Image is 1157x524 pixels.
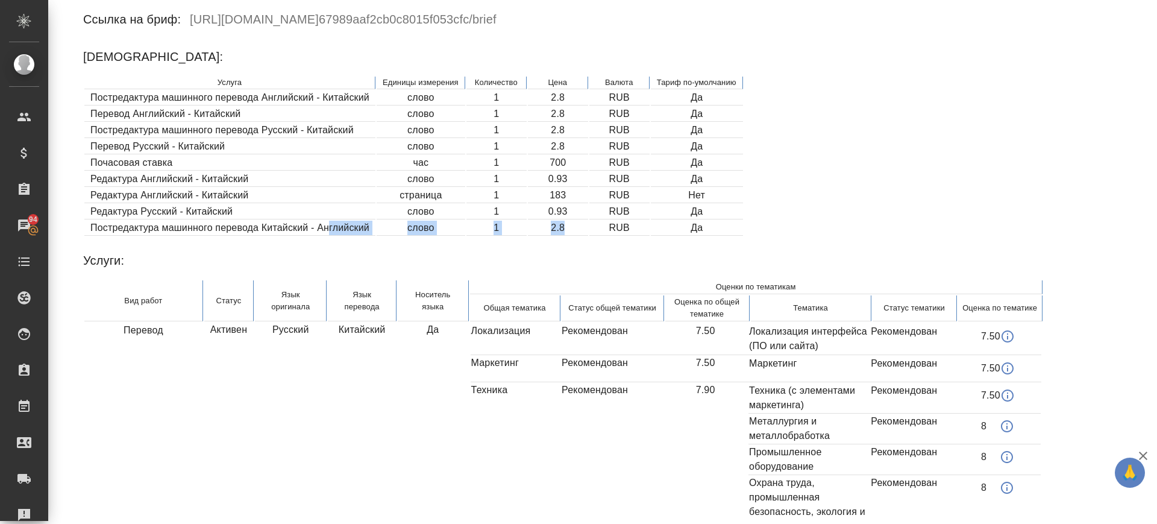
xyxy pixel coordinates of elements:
[377,107,465,122] td: слово
[466,139,527,154] td: 1
[651,90,743,106] td: Да
[1000,450,1014,464] svg: Оценка: 8 Автор: Румянцева Дарья Дата: 17.06.2025, 15:15 Комментарий: отсутствует
[466,188,527,203] td: 1
[651,139,743,154] td: Да
[377,221,465,236] td: слово
[562,302,663,314] p: Cтатус общей тематики
[651,204,743,219] td: Да
[528,123,588,138] td: 2.8
[1120,460,1140,485] span: 🙏
[959,302,1041,314] p: Оценка по тематике
[589,139,650,154] td: RUB
[377,139,465,154] td: слово
[83,251,124,270] h6: Услуги:
[981,388,1014,403] div: 7.50
[748,444,870,475] td: Промышленное оборудование
[210,295,247,307] p: Cтатус
[666,296,748,320] p: Оценка по общей тематике
[471,302,559,314] p: Общая тематика
[528,156,588,171] td: 700
[466,107,527,122] td: 1
[981,361,1014,376] div: 7.50
[466,123,527,138] td: 1
[90,295,196,307] p: Вид работ
[84,156,375,171] td: Почасовая ставка
[471,323,561,355] td: Локализация
[751,302,870,314] p: Тематика
[3,210,45,241] a: 94
[651,221,743,236] td: Да
[657,77,736,89] p: Тариф по-умолчанию
[748,414,870,444] td: Металлургия и металлобработка
[595,77,643,89] p: Валюта
[981,481,1014,495] div: 8
[84,123,375,138] td: Постредактура машинного перевода Русский - Китайский
[589,123,650,138] td: RUB
[1000,329,1015,344] svg: Оценка: 7.5 Автор: Gusmanova Nailya Дата: 03.03.2025, 10:29 Комментарий: отсутствует
[528,139,588,154] td: 2.8
[663,355,748,382] td: 7.50
[466,90,527,106] td: 1
[466,204,527,219] td: 1
[589,107,650,122] td: RUB
[472,77,520,89] p: Количество
[377,188,465,203] td: страница
[528,172,588,187] td: 0.93
[981,450,1014,464] div: 8
[663,323,748,355] td: 7.50
[870,356,955,381] td: Рекомендован
[1000,388,1015,403] svg: Оценка: 7.5 Автор: Саглам Виктория Дата: 28.01.2025, 12:16 Комментарий: отсутствует
[589,156,650,171] td: RUB
[528,204,588,219] td: 0.93
[561,355,663,382] td: Рекомендован
[471,355,561,382] td: Маркетинг
[1000,361,1015,376] svg: Оценка: 7.5 Автор: Gusmanova Nailya Дата: 03.03.2025, 10:29 Комментарий: отсутствует
[377,172,465,187] td: слово
[334,289,390,313] p: Язык перевода
[83,47,223,66] h6: [DEMOGRAPHIC_DATA]:
[528,107,588,122] td: 2.8
[870,444,955,475] td: Рекомендован
[471,281,1041,293] p: Оценки по тематикам
[651,156,743,171] td: Да
[528,221,588,236] td: 2.8
[651,172,743,187] td: Да
[981,419,1014,434] div: 8
[528,188,588,203] td: 183
[84,172,375,187] td: Редактура Английский - Китайский
[870,383,955,414] td: Рекомендован
[873,302,956,314] p: Cтатус тематики
[377,156,465,171] td: час
[748,324,870,354] td: Локализация интерфейса (ПО или сайта)
[84,188,375,203] td: Редактура Английский - Китайский
[84,107,375,122] td: Перевод Английский - Китайский
[377,90,465,106] td: слово
[534,77,582,89] p: Цена
[651,123,743,138] td: Да
[84,221,375,236] td: Постредактура машинного перевода Китайский - Английский
[466,156,527,171] td: 1
[90,77,369,89] p: Услуга
[870,324,955,354] td: Рекомендован
[1115,458,1145,488] button: 🙏
[589,221,650,236] td: RUB
[383,77,459,89] p: Единицы измерения
[377,204,465,219] td: слово
[1000,419,1014,434] svg: Оценка: 8 Автор: Gusmanova Nailya Дата: 03.03.2025, 10:51 Комментарий: отсутствует
[589,204,650,219] td: RUB
[404,289,462,313] p: Носитель языка
[589,90,650,106] td: RUB
[870,414,955,444] td: Рекомендован
[528,90,588,106] td: 2.8
[83,10,181,29] h6: Ссылка на бриф:
[589,172,650,187] td: RUB
[589,188,650,203] td: RUB
[84,139,375,154] td: Перевод Русский - Китайский
[84,204,375,219] td: Редактура Русский - Китайский
[84,90,375,106] td: Постредактура машинного перевода Английский - Китайский
[261,289,320,313] p: Язык оригинала
[748,383,870,414] td: Техника (с элементами маркетинга)
[561,323,663,355] td: Рекомендован
[377,123,465,138] td: слово
[466,172,527,187] td: 1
